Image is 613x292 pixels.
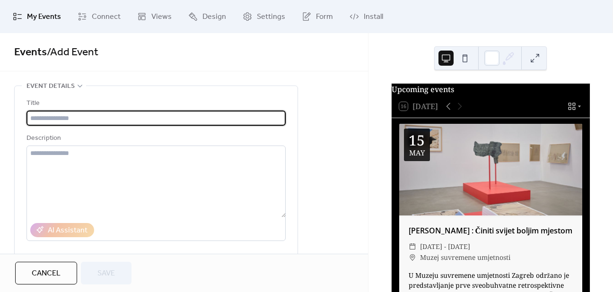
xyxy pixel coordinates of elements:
span: / Add Event [47,42,98,63]
div: Title [26,98,284,109]
div: [PERSON_NAME] : Činiti svijet boljim mjestom [399,225,582,236]
div: Description [26,133,284,144]
span: Settings [257,11,285,23]
a: Settings [236,4,292,29]
span: Connect [92,11,121,23]
span: [DATE] - [DATE] [420,241,470,252]
span: Views [151,11,172,23]
span: Cancel [32,268,61,279]
span: Event details [26,81,75,92]
div: Upcoming events [392,84,590,95]
a: Events [14,42,47,63]
a: My Events [6,4,68,29]
button: Cancel [15,262,77,284]
div: Location [26,252,284,264]
span: Form [316,11,333,23]
span: My Events [27,11,61,23]
span: Install [364,11,383,23]
div: ​ [409,241,416,252]
div: 15 [409,133,425,147]
a: Design [181,4,233,29]
a: Form [295,4,340,29]
a: Views [130,4,179,29]
a: Connect [70,4,128,29]
span: Design [202,11,226,23]
a: Install [342,4,390,29]
span: Muzej suvremene umjetnosti [420,252,510,263]
div: ​ [409,252,416,263]
div: May [409,149,425,156]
